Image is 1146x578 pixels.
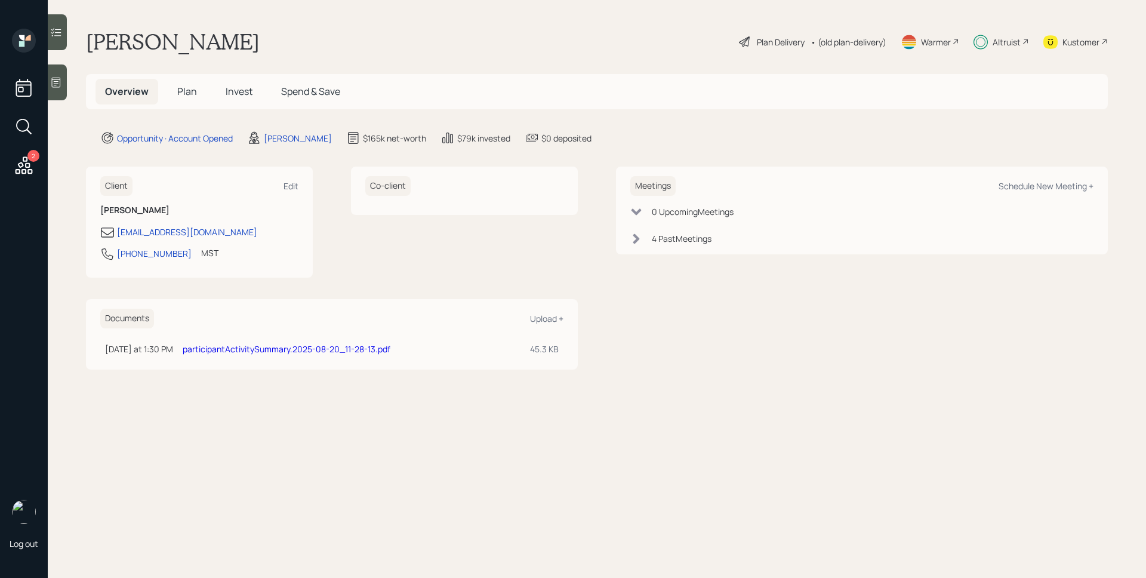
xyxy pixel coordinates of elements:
[10,538,38,549] div: Log out
[630,176,676,196] h6: Meetings
[100,205,298,216] h6: [PERSON_NAME]
[117,247,192,260] div: [PHONE_NUMBER]
[530,343,559,355] div: 45.3 KB
[999,180,1093,192] div: Schedule New Meeting +
[363,132,426,144] div: $165k net-worth
[100,309,154,328] h6: Documents
[105,85,149,98] span: Overview
[530,313,563,324] div: Upload +
[652,205,734,218] div: 0 Upcoming Meeting s
[201,247,218,259] div: MST
[652,232,711,245] div: 4 Past Meeting s
[811,36,886,48] div: • (old plan-delivery)
[757,36,805,48] div: Plan Delivery
[281,85,340,98] span: Spend & Save
[86,29,260,55] h1: [PERSON_NAME]
[226,85,252,98] span: Invest
[105,343,173,355] div: [DATE] at 1:30 PM
[183,343,390,355] a: participantActivitySummary.2025-08-20_11-28-13.pdf
[27,150,39,162] div: 2
[12,500,36,524] img: james-distasi-headshot.png
[117,226,257,238] div: [EMAIL_ADDRESS][DOMAIN_NAME]
[284,180,298,192] div: Edit
[117,132,233,144] div: Opportunity · Account Opened
[365,176,411,196] h6: Co-client
[541,132,592,144] div: $0 deposited
[177,85,197,98] span: Plan
[264,132,332,144] div: [PERSON_NAME]
[1062,36,1099,48] div: Kustomer
[100,176,133,196] h6: Client
[993,36,1021,48] div: Altruist
[921,36,951,48] div: Warmer
[457,132,510,144] div: $79k invested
